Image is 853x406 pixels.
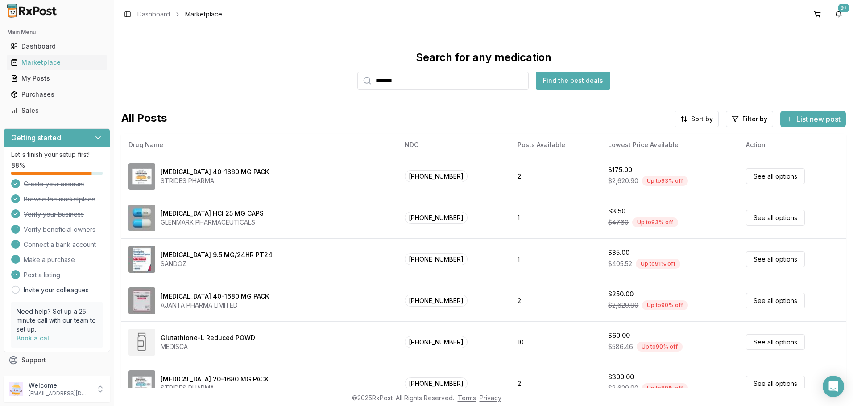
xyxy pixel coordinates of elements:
[161,168,269,176] div: [MEDICAL_DATA] 40-1680 MG PACK
[608,176,638,185] span: $2,620.90
[823,376,844,397] div: Open Intercom Messenger
[4,71,110,86] button: My Posts
[128,205,155,231] img: Atomoxetine HCl 25 MG CAPS
[11,90,103,99] div: Purchases
[11,42,103,51] div: Dashboard
[510,156,601,197] td: 2
[608,384,638,393] span: $2,620.90
[632,217,678,227] div: Up to 93 % off
[7,70,107,86] a: My Posts
[9,382,23,396] img: User avatar
[21,372,52,381] span: Feedback
[675,111,719,127] button: Sort by
[7,103,107,119] a: Sales
[832,7,846,21] button: 9+
[642,300,688,310] div: Up to 90 % off
[17,307,97,334] p: Need help? Set up a 25 minute call with our team to set up.
[608,342,633,351] span: $586.46
[739,134,846,156] th: Action
[29,381,91,390] p: Welcome
[128,246,155,273] img: Rivastigmine 9.5 MG/24HR PT24
[405,377,468,390] span: [PHONE_NUMBER]
[405,253,468,265] span: [PHONE_NUMBER]
[161,209,264,218] div: [MEDICAL_DATA] HCl 25 MG CAPS
[161,342,255,351] div: MEDISCA
[137,10,170,19] a: Dashboard
[608,331,630,340] div: $60.00
[838,4,849,12] div: 9+
[4,4,61,18] img: RxPost Logo
[137,10,222,19] nav: breadcrumb
[24,225,95,234] span: Verify beneficial owners
[642,383,688,393] div: Up to 89 % off
[746,251,805,267] a: See all options
[11,161,25,170] span: 88 %
[185,10,222,19] span: Marketplace
[636,259,680,269] div: Up to 91 % off
[405,212,468,224] span: [PHONE_NUMBER]
[510,280,601,321] td: 2
[746,376,805,391] a: See all options
[161,176,269,185] div: STRIDES PHARMA
[121,111,167,127] span: All Posts
[608,248,629,257] div: $35.00
[161,250,273,259] div: [MEDICAL_DATA] 9.5 MG/24HR PT24
[7,29,107,36] h2: Main Menu
[7,38,107,54] a: Dashboard
[746,210,805,226] a: See all options
[4,55,110,70] button: Marketplace
[405,170,468,182] span: [PHONE_NUMBER]
[510,321,601,363] td: 10
[11,74,103,83] div: My Posts
[11,150,103,159] p: Let's finish your setup first!
[7,54,107,70] a: Marketplace
[510,363,601,404] td: 2
[4,103,110,118] button: Sales
[24,255,75,264] span: Make a purchase
[161,301,269,310] div: AJANTA PHARMA LIMITED
[746,293,805,308] a: See all options
[608,165,632,174] div: $175.00
[637,342,683,352] div: Up to 90 % off
[642,176,688,186] div: Up to 93 % off
[24,180,84,189] span: Create your account
[796,114,841,124] span: List new post
[161,218,264,227] div: GLENMARK PHARMACEUTICALS
[4,368,110,384] button: Feedback
[11,58,103,67] div: Marketplace
[416,50,551,65] div: Search for any medication
[121,134,398,156] th: Drug Name
[128,370,155,397] img: Omeprazole-Sodium Bicarbonate 20-1680 MG PACK
[24,210,84,219] span: Verify your business
[161,292,269,301] div: [MEDICAL_DATA] 40-1680 MG PACK
[128,329,155,356] img: Glutathione-L Reduced POWD
[510,197,601,238] td: 1
[480,394,501,402] a: Privacy
[24,271,60,279] span: Post a listing
[510,238,601,280] td: 1
[458,394,476,402] a: Terms
[161,259,273,268] div: SANDOZ
[691,115,713,123] span: Sort by
[536,72,610,90] button: Find the best deals
[780,111,846,127] button: List new post
[742,115,767,123] span: Filter by
[405,295,468,307] span: [PHONE_NUMBER]
[608,207,625,216] div: $3.50
[4,352,110,368] button: Support
[746,168,805,184] a: See all options
[11,132,61,143] h3: Getting started
[7,86,107,103] a: Purchases
[608,373,634,381] div: $300.00
[161,384,269,393] div: STRIDES PHARMA
[726,111,773,127] button: Filter by
[4,87,110,102] button: Purchases
[608,301,638,310] span: $2,620.90
[398,134,510,156] th: NDC
[161,375,269,384] div: [MEDICAL_DATA] 20-1680 MG PACK
[24,286,89,295] a: Invite your colleagues
[17,334,51,342] a: Book a call
[780,115,846,124] a: List new post
[608,218,629,227] span: $47.60
[128,163,155,190] img: Omeprazole-Sodium Bicarbonate 40-1680 MG PACK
